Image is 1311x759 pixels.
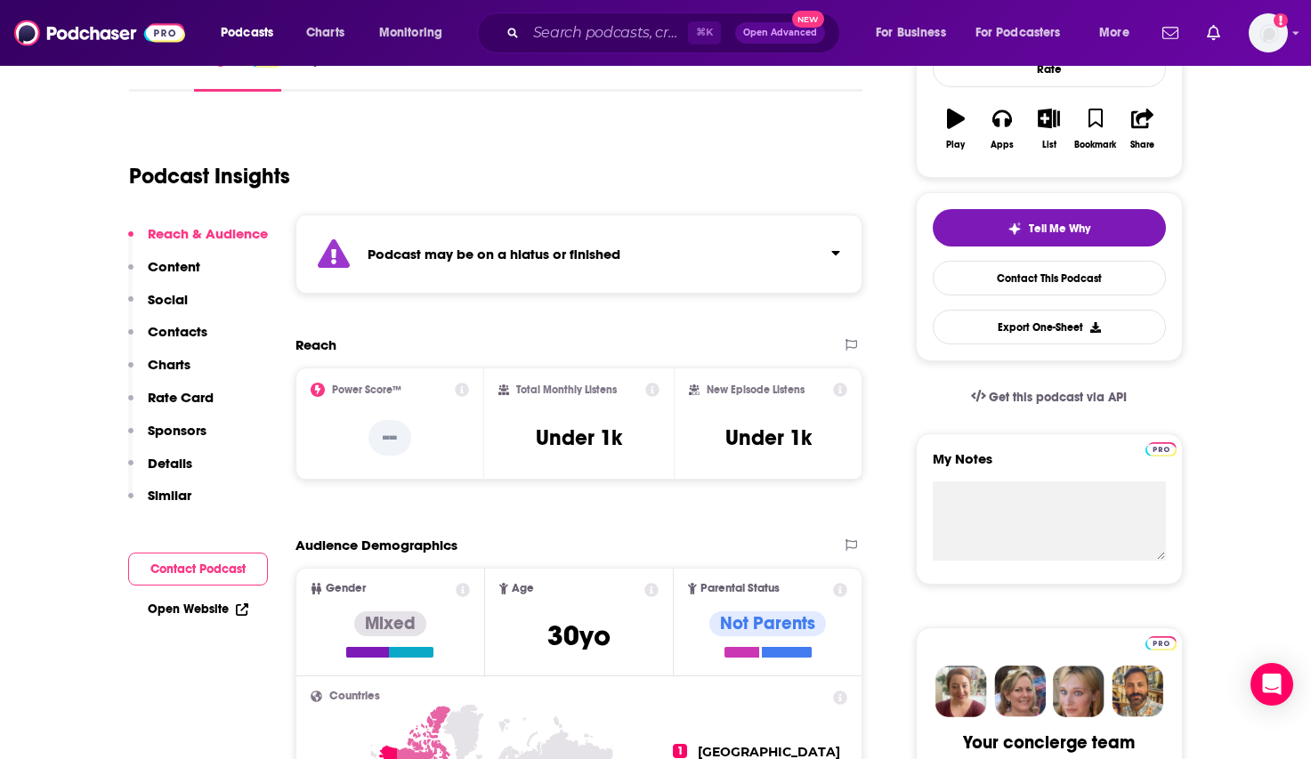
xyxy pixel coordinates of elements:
[295,214,863,294] section: Click to expand status details
[725,424,812,451] h3: Under 1k
[148,487,191,504] p: Similar
[526,19,688,47] input: Search podcasts, credits, & more...
[148,225,268,242] p: Reach & Audience
[1099,20,1129,45] span: More
[512,583,534,594] span: Age
[148,323,207,340] p: Contacts
[688,21,721,44] span: ⌘ K
[557,51,584,92] a: Lists
[743,28,817,37] span: Open Advanced
[368,246,620,262] strong: Podcast may be on a hiatus or finished
[933,450,1166,481] label: My Notes
[1249,13,1288,52] span: Logged in as htibbitts
[1145,636,1177,650] img: Podchaser Pro
[129,51,169,92] a: About
[963,731,1135,754] div: Your concierge team
[148,422,206,439] p: Sponsors
[128,323,207,356] button: Contacts
[128,487,191,520] button: Similar
[700,583,780,594] span: Parental Status
[332,384,401,396] h2: Power Score™
[935,666,987,717] img: Sydney Profile
[1087,19,1152,47] button: open menu
[975,20,1061,45] span: For Podcasters
[1249,13,1288,52] button: Show profile menu
[707,384,805,396] h2: New Episode Listens
[876,20,946,45] span: For Business
[933,209,1166,246] button: tell me why sparkleTell Me Why
[979,97,1025,161] button: Apps
[964,19,1087,47] button: open menu
[1025,97,1072,161] button: List
[1053,666,1105,717] img: Jules Profile
[547,618,611,653] span: 30 yo
[295,537,457,553] h2: Audience Demographics
[367,19,465,47] button: open menu
[128,553,268,585] button: Contact Podcast
[536,424,622,451] h3: Under 1k
[1145,440,1177,456] a: Pro website
[989,390,1127,405] span: Get this podcast via API
[735,22,825,44] button: Open AdvancedNew
[1008,222,1022,236] img: tell me why sparkle
[1274,13,1288,28] svg: Add a profile image
[194,51,282,92] a: InsightsPodchaser Pro
[1145,634,1177,650] a: Pro website
[129,163,290,190] h1: Podcast Insights
[1042,140,1056,150] div: List
[792,11,824,28] span: New
[1145,442,1177,456] img: Podchaser Pro
[1074,140,1116,150] div: Bookmark
[306,20,344,45] span: Charts
[295,336,336,353] h2: Reach
[148,455,192,472] p: Details
[148,602,248,617] a: Open Website
[354,611,426,636] div: Mixed
[409,51,461,92] a: Reviews
[709,611,826,636] div: Not Parents
[1249,13,1288,52] img: User Profile
[128,356,190,389] button: Charts
[1200,18,1227,48] a: Show notifications dropdown
[1029,222,1090,236] span: Tell Me Why
[128,422,206,455] button: Sponsors
[329,690,380,702] span: Countries
[991,140,1014,150] div: Apps
[933,310,1166,344] button: Export One-Sheet
[994,666,1046,717] img: Barbara Profile
[306,51,384,92] a: Episodes6
[1119,97,1165,161] button: Share
[609,51,652,92] a: Similar
[494,12,857,53] div: Search podcasts, credits, & more...
[221,20,273,45] span: Podcasts
[148,291,188,308] p: Social
[148,389,214,406] p: Rate Card
[128,225,268,258] button: Reach & Audience
[1112,666,1163,717] img: Jon Profile
[1155,18,1186,48] a: Show notifications dropdown
[957,375,1142,419] a: Get this podcast via API
[148,258,200,275] p: Content
[128,291,188,324] button: Social
[379,20,442,45] span: Monitoring
[14,16,185,50] img: Podchaser - Follow, Share and Rate Podcasts
[933,261,1166,295] a: Contact This Podcast
[486,51,532,92] a: Credits
[128,389,214,422] button: Rate Card
[128,455,192,488] button: Details
[946,140,965,150] div: Play
[128,258,200,291] button: Content
[673,744,687,758] span: 1
[933,51,1166,87] div: Rate
[148,356,190,373] p: Charts
[1130,140,1154,150] div: Share
[1250,663,1293,706] div: Open Intercom Messenger
[516,384,617,396] h2: Total Monthly Listens
[295,19,355,47] a: Charts
[326,583,366,594] span: Gender
[863,19,968,47] button: open menu
[933,97,979,161] button: Play
[1072,97,1119,161] button: Bookmark
[208,19,296,47] button: open menu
